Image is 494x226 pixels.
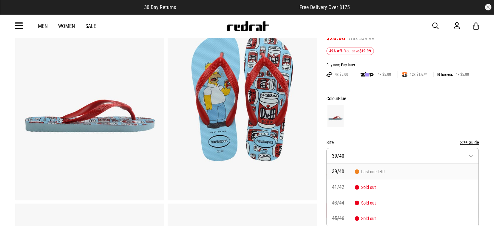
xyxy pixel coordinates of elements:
[332,200,355,206] span: 43/44
[326,47,374,55] div: - You save
[332,153,344,159] span: 39/40
[326,63,479,68] div: Buy now, Pay later.
[348,35,374,42] span: Was $39.99
[326,95,479,102] div: Colour
[355,169,385,174] span: Last one left!
[299,4,350,10] span: Free Delivery Over $175
[326,72,332,77] img: AFTERPAY
[144,4,176,10] span: 30 Day Returns
[329,49,342,53] b: 49% off
[453,72,472,77] span: 4x $5.00
[332,185,355,190] span: 41/42
[355,185,376,190] span: Sold out
[332,216,355,221] span: 45/46
[189,4,286,10] iframe: Customer reviews powered by Trustpilot
[5,3,25,22] button: Open LiveChat chat widget
[375,72,394,77] span: 4x $5.00
[361,71,374,78] img: zip
[38,23,48,29] a: Men
[326,34,345,42] span: $20.00
[407,72,429,77] span: 12x $1.67*
[226,21,269,31] img: Redrat logo
[355,200,376,206] span: Sold out
[437,73,453,76] img: KLARNA
[332,72,351,77] span: 4x $5.00
[58,23,75,29] a: Women
[460,139,479,146] button: Size Guide
[327,105,344,127] img: Blue
[326,148,479,164] button: 39/40
[355,216,376,221] span: Sold out
[360,49,371,53] b: $19.99
[332,169,355,174] span: 39/40
[338,96,346,101] span: Blue
[326,139,479,146] div: Size
[402,72,407,77] img: SPLITPAY
[85,23,96,29] a: Sale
